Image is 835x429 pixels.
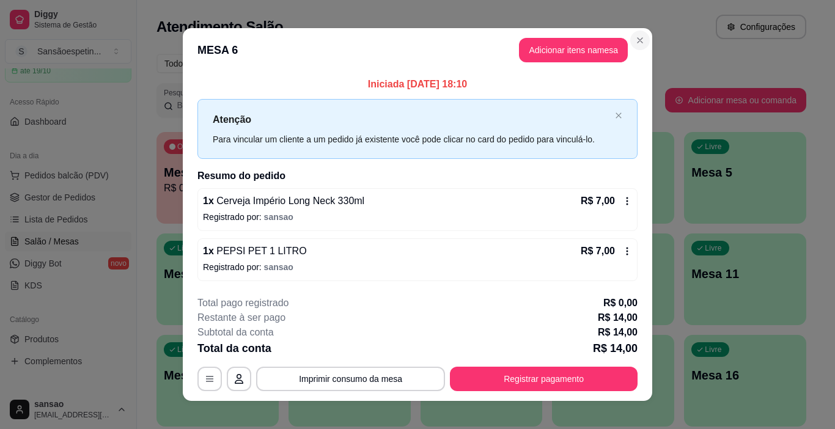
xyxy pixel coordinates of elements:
p: R$ 14,00 [598,310,638,325]
span: close [615,112,622,119]
header: MESA 6 [183,28,652,72]
p: R$ 7,00 [581,244,615,258]
p: R$ 14,00 [593,340,638,357]
button: Imprimir consumo da mesa [256,367,445,391]
p: Registrado por: [203,211,632,223]
p: Restante à ser pago [197,310,285,325]
p: R$ 14,00 [598,325,638,340]
span: sansao [264,212,293,222]
button: Close [630,31,650,50]
p: R$ 7,00 [581,194,615,208]
p: 1 x [203,194,364,208]
p: Total pago registrado [197,296,289,310]
button: Registrar pagamento [450,367,638,391]
h2: Resumo do pedido [197,169,638,183]
p: 1 x [203,244,307,258]
p: Registrado por: [203,261,632,273]
p: Iniciada [DATE] 18:10 [197,77,638,92]
div: Para vincular um cliente a um pedido já existente você pode clicar no card do pedido para vinculá... [213,133,610,146]
span: Cerveja Império Long Neck 330ml [214,196,364,206]
button: Adicionar itens namesa [519,38,628,62]
p: Subtotal da conta [197,325,274,340]
span: PEPSI PET 1 LITRO [214,246,307,256]
span: sansao [264,262,293,272]
p: R$ 0,00 [603,296,638,310]
p: Total da conta [197,340,271,357]
button: close [615,112,622,120]
p: Atenção [213,112,610,127]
